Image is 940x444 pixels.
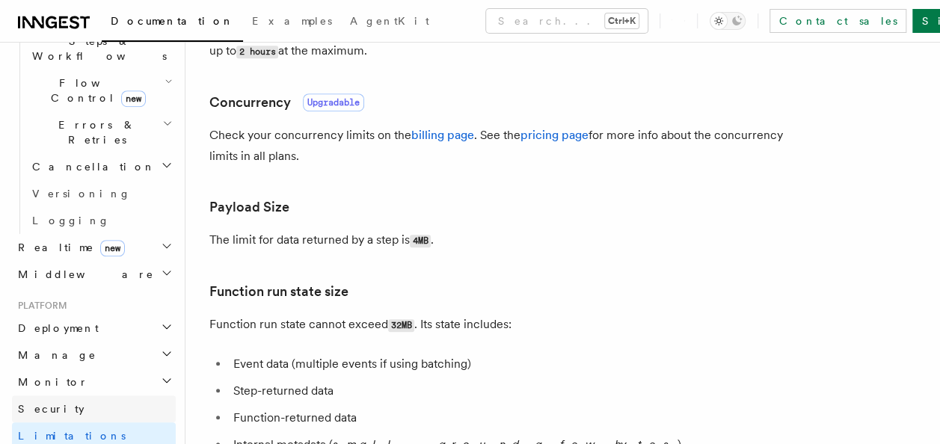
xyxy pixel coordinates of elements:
[12,1,176,234] div: Inngest Functions
[605,13,639,28] kbd: Ctrl+K
[12,300,67,312] span: Platform
[26,34,167,64] span: Steps & Workflows
[12,369,176,395] button: Monitor
[209,125,808,167] p: Check your concurrency limits on the . See the for more info about the concurrency limits in all ...
[209,314,808,336] p: Function run state cannot exceed . Its state includes:
[341,4,438,40] a: AgentKit
[26,153,176,180] button: Cancellation
[12,342,176,369] button: Manage
[236,46,278,58] code: 2 hours
[229,380,808,401] li: Step-returned data
[32,188,131,200] span: Versioning
[26,111,176,153] button: Errors & Retries
[26,117,162,147] span: Errors & Retries
[12,315,176,342] button: Deployment
[769,9,906,33] a: Contact sales
[18,430,126,442] span: Limitations
[12,240,125,255] span: Realtime
[229,407,808,428] li: Function-returned data
[26,207,176,234] a: Logging
[350,15,429,27] span: AgentKit
[520,128,589,142] a: pricing page
[12,267,154,282] span: Middleware
[26,159,156,174] span: Cancellation
[12,374,88,389] span: Monitor
[12,395,176,422] a: Security
[12,321,99,336] span: Deployment
[26,28,176,70] button: Steps & Workflows
[252,15,332,27] span: Examples
[26,180,176,207] a: Versioning
[209,229,808,251] p: The limit for data returned by a step is .
[26,70,176,111] button: Flow Controlnew
[121,90,146,107] span: new
[388,319,414,332] code: 32MB
[710,12,746,30] button: Toggle dark mode
[303,93,364,111] span: Upgradable
[12,234,176,261] button: Realtimenew
[26,75,165,105] span: Flow Control
[209,197,289,218] a: Payload Size
[12,348,96,363] span: Manage
[486,9,648,33] button: Search...Ctrl+K
[100,240,125,256] span: new
[209,281,348,302] a: Function run state size
[229,354,808,374] li: Event data (multiple events if using batching)
[102,4,243,42] a: Documentation
[209,92,364,113] a: ConcurrencyUpgradable
[18,403,85,415] span: Security
[243,4,341,40] a: Examples
[411,128,474,142] a: billing page
[12,261,176,288] button: Middleware
[32,215,110,226] span: Logging
[410,235,431,247] code: 4MB
[111,15,234,27] span: Documentation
